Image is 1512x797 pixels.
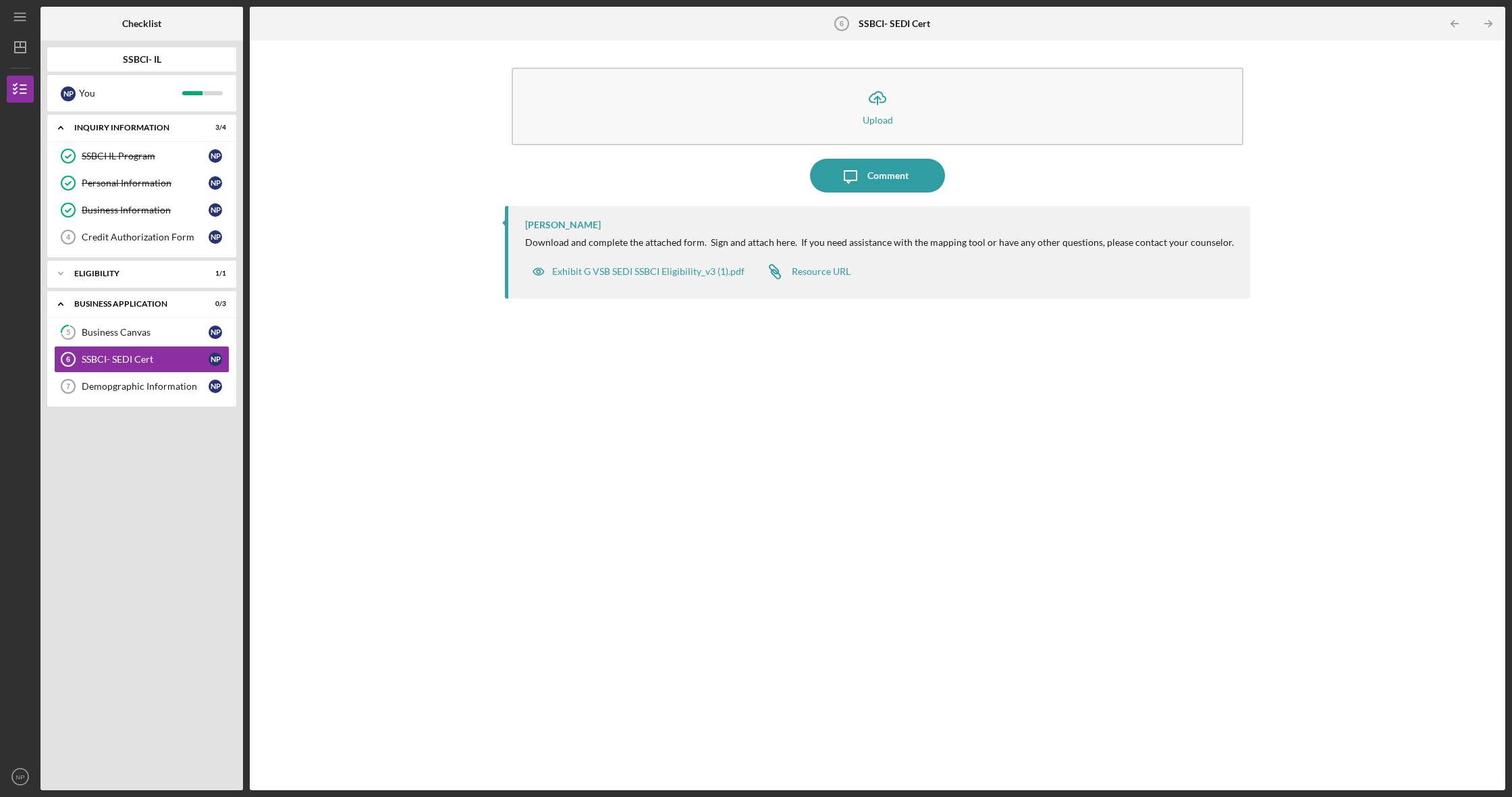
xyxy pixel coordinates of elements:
[209,149,222,163] div: N P
[209,326,222,339] div: N P
[840,20,844,28] tspan: 6
[525,258,751,285] button: Exhibit G VSB SEDI SSBCI Eligibility_v3 (1).pdf
[66,233,71,241] tspan: 4
[792,266,850,277] div: Resource URL
[54,224,230,251] a: 4Credit Authorization FormNP
[74,300,192,308] div: Business Application
[54,197,230,224] a: Business InformationNP
[758,258,850,285] a: Resource URL
[867,159,909,192] div: Comment
[512,68,1243,145] button: Upload
[525,237,1234,248] div: Download and complete the attached form. Sign and attach here. If you need assistance with the ma...
[209,203,222,217] div: N P
[123,54,161,65] b: SSBCI- IL
[209,230,222,244] div: N P
[82,178,209,188] div: Personal Information
[79,82,182,105] div: You
[82,151,209,161] div: SSBCI IL Program
[54,319,230,346] a: 5Business CanvasNP
[54,143,230,170] a: SSBCI IL ProgramNP
[202,124,226,132] div: 3 / 4
[66,355,70,363] tspan: 6
[209,353,222,366] div: N P
[82,232,209,242] div: Credit Authorization Form
[209,380,222,393] div: N P
[122,18,161,29] b: Checklist
[810,159,945,192] button: Comment
[859,18,930,29] b: SSBCI- SEDI Cert
[54,346,230,373] a: 6SSBCI- SEDI CertNP
[54,170,230,197] a: Personal InformationNP
[82,205,209,215] div: Business Information
[16,773,24,781] text: NP
[54,373,230,400] a: 7Demopgraphic InformationNP
[7,763,34,790] button: NP
[74,124,192,132] div: Inquiry Information
[209,176,222,190] div: N P
[82,327,209,338] div: Business Canvas
[74,269,192,278] div: Eligibility
[66,382,70,390] tspan: 7
[82,354,209,365] div: SSBCI- SEDI Cert
[525,220,601,230] div: [PERSON_NAME]
[202,269,226,278] div: 1 / 1
[61,86,76,101] div: N P
[863,115,893,125] div: Upload
[202,300,226,308] div: 0 / 3
[552,266,745,277] div: Exhibit G VSB SEDI SSBCI Eligibility_v3 (1).pdf
[66,328,70,337] tspan: 5
[82,381,209,392] div: Demopgraphic Information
